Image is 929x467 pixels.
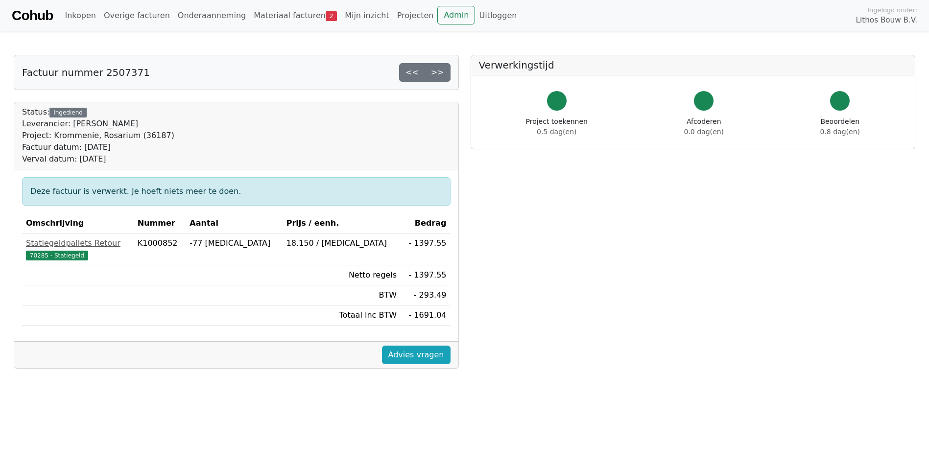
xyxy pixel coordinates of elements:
[437,6,475,24] a: Admin
[22,130,174,141] div: Project: Krommenie, Rosarium (36187)
[326,11,337,21] span: 2
[856,15,917,26] span: Lithos Bouw B.V.
[401,285,451,305] td: - 293.49
[22,118,174,130] div: Leverancier: [PERSON_NAME]
[190,237,278,249] div: -77 [MEDICAL_DATA]
[401,265,451,285] td: - 1397.55
[401,305,451,326] td: - 1691.04
[286,237,397,249] div: 18.150 / [MEDICAL_DATA]
[250,6,341,25] a: Materiaal facturen2
[341,6,393,25] a: Mijn inzicht
[134,233,186,265] td: K1000852
[401,213,451,233] th: Bedrag
[22,67,150,78] h5: Factuur nummer 2507371
[425,63,451,82] a: >>
[283,213,401,233] th: Prijs / eenh.
[479,59,907,71] h5: Verwerkingstijd
[49,108,86,117] div: Ingediend
[22,153,174,165] div: Verval datum: [DATE]
[283,285,401,305] td: BTW
[61,6,99,25] a: Inkopen
[22,106,174,165] div: Status:
[283,305,401,326] td: Totaal inc BTW
[100,6,174,25] a: Overige facturen
[401,233,451,265] td: - 1397.55
[283,265,401,285] td: Netto regels
[186,213,282,233] th: Aantal
[26,237,130,261] a: Statiegeldpallets Retour70285 - Statiegeld
[684,117,724,137] div: Afcoderen
[22,213,134,233] th: Omschrijving
[26,251,88,260] span: 70285 - Statiegeld
[684,128,724,136] span: 0.0 dag(en)
[393,6,438,25] a: Projecten
[12,4,53,27] a: Cohub
[537,128,576,136] span: 0.5 dag(en)
[399,63,425,82] a: <<
[475,6,521,25] a: Uitloggen
[134,213,186,233] th: Nummer
[382,346,451,364] a: Advies vragen
[820,117,860,137] div: Beoordelen
[526,117,588,137] div: Project toekennen
[174,6,250,25] a: Onderaanneming
[26,237,130,249] div: Statiegeldpallets Retour
[22,141,174,153] div: Factuur datum: [DATE]
[22,177,451,206] div: Deze factuur is verwerkt. Je hoeft niets meer te doen.
[867,5,917,15] span: Ingelogd onder:
[820,128,860,136] span: 0.8 dag(en)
